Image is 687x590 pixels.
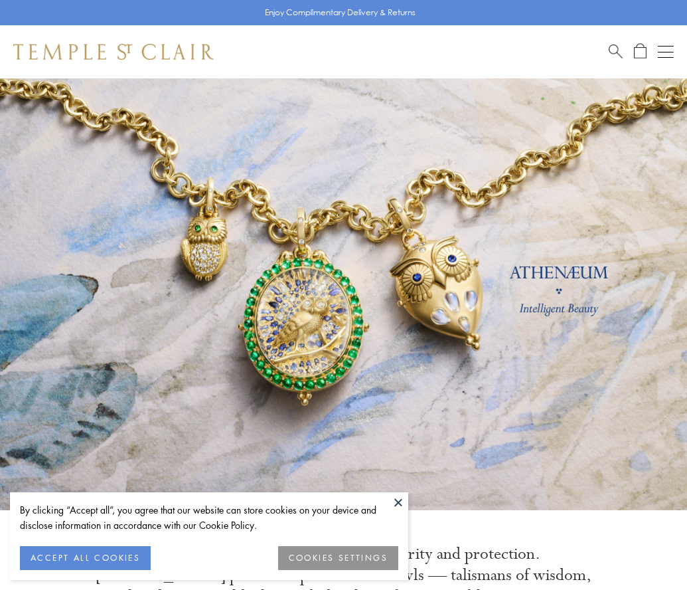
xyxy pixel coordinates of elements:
[265,6,416,19] p: Enjoy Complimentary Delivery & Returns
[634,43,647,60] a: Open Shopping Bag
[20,546,151,570] button: ACCEPT ALL COOKIES
[278,546,398,570] button: COOKIES SETTINGS
[658,44,674,60] button: Open navigation
[20,502,398,533] div: By clicking “Accept all”, you agree that our website can store cookies on your device and disclos...
[13,44,214,60] img: Temple St. Clair
[609,43,623,60] a: Search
